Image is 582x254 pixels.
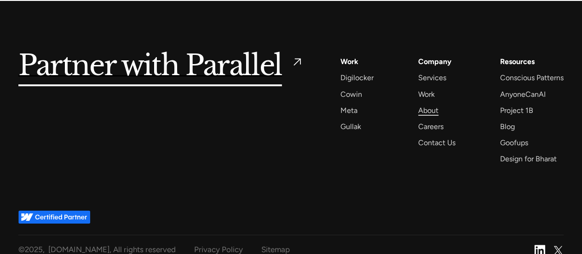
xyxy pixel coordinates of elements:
[340,120,361,133] a: Gullak
[18,55,304,77] a: Partner with Parallel
[500,120,515,133] a: Blog
[418,71,446,84] a: Services
[340,104,357,117] a: Meta
[500,71,564,84] a: Conscious Patterns
[18,55,282,77] h5: Partner with Parallel
[418,104,438,117] a: About
[340,55,358,68] a: Work
[340,71,374,84] a: Digilocker
[500,55,535,68] div: Resources
[500,88,546,100] a: AnyoneCanAI
[25,245,43,254] span: 2025
[418,120,444,133] a: Careers
[418,55,451,68] a: Company
[500,104,533,117] a: Project 1B
[500,153,557,165] a: Design for Bharat
[340,88,362,100] a: Cowin
[418,88,435,100] a: Work
[500,136,528,149] a: Goofups
[418,136,455,149] a: Contact Us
